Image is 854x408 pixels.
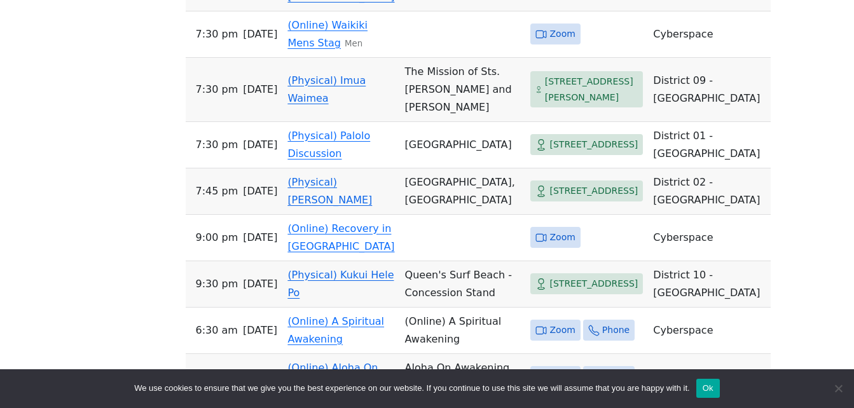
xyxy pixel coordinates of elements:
[648,122,770,168] td: District 01 - [GEOGRAPHIC_DATA]
[549,276,638,292] span: [STREET_ADDRESS]
[287,269,394,299] a: (Physical) Kukui Hele Po
[549,322,575,338] span: Zoom
[196,322,238,339] span: 6:30 AM
[287,130,370,160] a: (Physical) Palolo Discussion
[549,26,575,42] span: Zoom
[196,275,238,293] span: 9:30 PM
[134,382,689,395] span: We use cookies to ensure that we give you the best experience on our website. If you continue to ...
[648,261,770,308] td: District 10 - [GEOGRAPHIC_DATA]
[545,74,638,105] span: [STREET_ADDRESS][PERSON_NAME]
[648,354,770,400] td: Cyberspace
[196,182,238,200] span: 7:45 PM
[832,382,844,395] span: No
[243,25,277,43] span: [DATE]
[400,58,526,122] td: The Mission of Sts. [PERSON_NAME] and [PERSON_NAME]
[196,81,238,99] span: 7:30 PM
[602,322,630,338] span: Phone
[287,176,372,206] a: (Physical) [PERSON_NAME]
[287,222,394,252] a: (Online) Recovery in [GEOGRAPHIC_DATA]
[196,25,238,43] span: 7:30 PM
[648,58,770,122] td: District 09 - [GEOGRAPHIC_DATA]
[243,322,277,339] span: [DATE]
[287,362,382,391] a: (Online) Aloha On Awakening (O)(Lit)
[400,354,526,400] td: Aloha On Awakening (O) (Lit)
[243,368,277,386] span: [DATE]
[345,39,362,48] small: Men
[196,368,238,386] span: 6:30 AM
[549,137,638,153] span: [STREET_ADDRESS]
[400,122,526,168] td: [GEOGRAPHIC_DATA]
[648,215,770,261] td: Cyberspace
[287,315,384,345] a: (Online) A Spiritual Awakening
[243,275,277,293] span: [DATE]
[400,308,526,354] td: (Online) A Spiritual Awakening
[549,229,575,245] span: Zoom
[696,379,720,398] button: Ok
[648,11,770,58] td: Cyberspace
[243,136,277,154] span: [DATE]
[648,168,770,215] td: District 02 - [GEOGRAPHIC_DATA]
[549,183,638,199] span: [STREET_ADDRESS]
[243,182,277,200] span: [DATE]
[648,308,770,354] td: Cyberspace
[243,81,277,99] span: [DATE]
[287,74,366,104] a: (Physical) Imua Waimea
[400,168,526,215] td: [GEOGRAPHIC_DATA], [GEOGRAPHIC_DATA]
[243,229,277,247] span: [DATE]
[196,229,238,247] span: 9:00 PM
[196,136,238,154] span: 7:30 PM
[400,261,526,308] td: Queen's Surf Beach - Concession Stand
[287,19,368,49] a: (Online) Waikiki Mens Stag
